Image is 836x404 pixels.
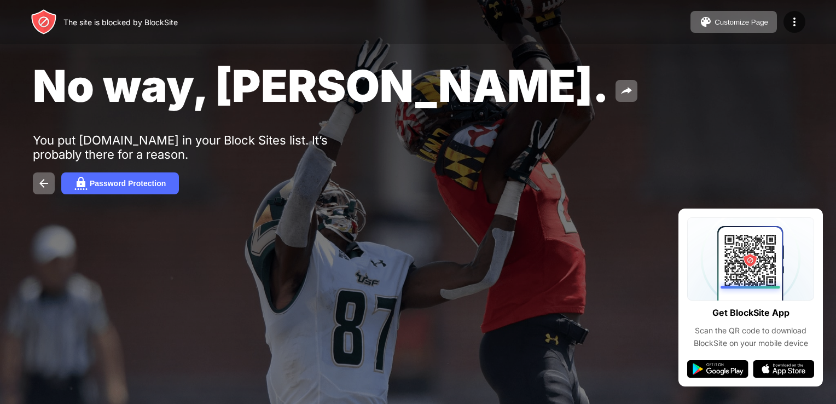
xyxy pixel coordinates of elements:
img: header-logo.svg [31,9,57,35]
button: Password Protection [61,172,179,194]
span: No way, [PERSON_NAME]. [33,59,609,112]
img: password.svg [74,177,88,190]
div: Get BlockSite App [712,305,789,321]
div: You put [DOMAIN_NAME] in your Block Sites list. It’s probably there for a reason. [33,133,371,161]
div: Password Protection [90,179,166,188]
div: Customize Page [715,18,768,26]
img: pallet.svg [699,15,712,28]
button: Customize Page [690,11,777,33]
img: qrcode.svg [687,217,814,301]
img: google-play.svg [687,360,748,378]
img: back.svg [37,177,50,190]
img: share.svg [620,84,633,97]
img: menu-icon.svg [788,15,801,28]
img: app-store.svg [753,360,814,378]
div: Scan the QR code to download BlockSite on your mobile device [687,325,814,349]
iframe: Banner [33,266,292,391]
div: The site is blocked by BlockSite [63,18,178,27]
